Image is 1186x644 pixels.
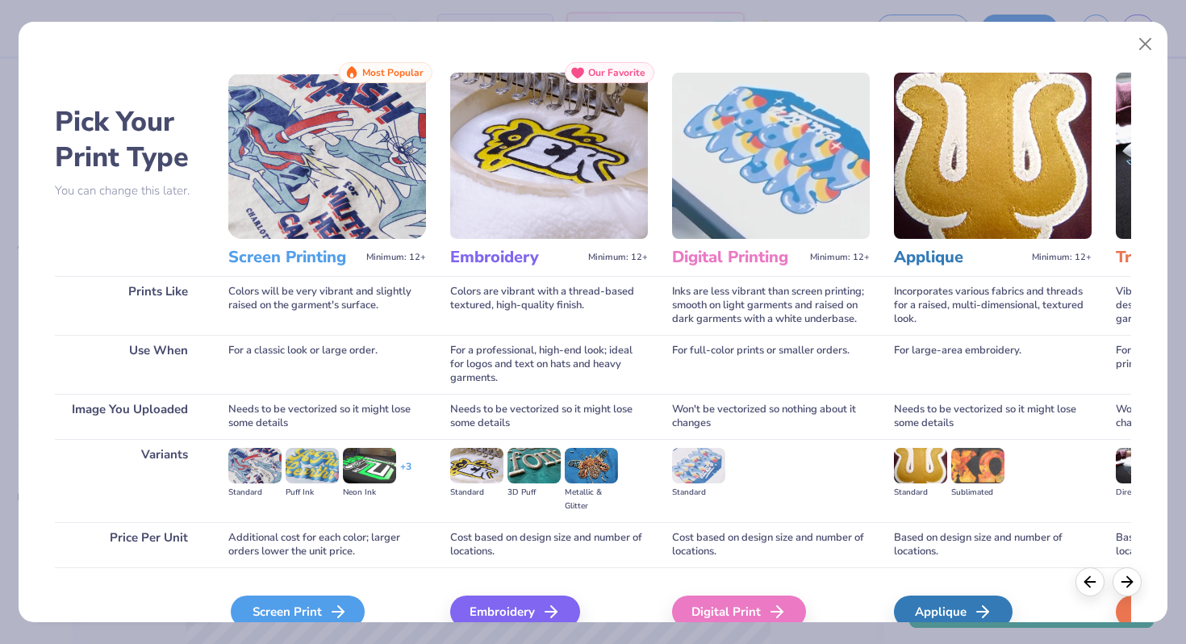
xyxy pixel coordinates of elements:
div: Direct-to-film [1116,486,1169,500]
div: 3D Puff [507,486,561,500]
span: Minimum: 12+ [588,252,648,263]
h3: Applique [894,247,1025,268]
span: Our Favorite [588,67,645,78]
div: Neon Ink [343,486,396,500]
img: Standard [672,448,725,483]
div: + 3 [400,460,411,487]
div: Needs to be vectorized so it might lose some details [450,394,648,439]
h2: Pick Your Print Type [55,104,204,175]
span: Minimum: 12+ [366,252,426,263]
div: Standard [450,486,503,500]
div: For full-color prints or smaller orders. [672,335,870,394]
span: Minimum: 12+ [810,252,870,263]
img: Screen Printing [228,73,426,239]
h3: Embroidery [450,247,582,268]
h3: Digital Printing [672,247,804,268]
img: Sublimated [951,448,1004,483]
span: Minimum: 12+ [1032,252,1092,263]
div: Standard [894,486,947,500]
div: Use When [55,335,204,394]
img: Direct-to-film [1116,448,1169,483]
div: Cost based on design size and number of locations. [672,522,870,567]
div: Standard [228,486,282,500]
h3: Screen Printing [228,247,360,268]
button: Close [1130,29,1161,60]
div: Applique [894,596,1013,628]
img: Puff Ink [286,448,339,483]
div: Inks are less vibrant than screen printing; smooth on light garments and raised on dark garments ... [672,276,870,335]
div: Based on design size and number of locations. [894,522,1092,567]
img: Metallic & Glitter [565,448,618,483]
div: Prints Like [55,276,204,335]
div: Won't be vectorized so nothing about it changes [672,394,870,439]
img: Neon Ink [343,448,396,483]
div: Cost based on design size and number of locations. [450,522,648,567]
div: Embroidery [450,596,580,628]
div: Digital Print [672,596,806,628]
img: Standard [228,448,282,483]
img: Applique [894,73,1092,239]
div: Colors are vibrant with a thread-based textured, high-quality finish. [450,276,648,335]
div: Variants [55,439,204,522]
div: Metallic & Glitter [565,486,618,513]
div: For a classic look or large order. [228,335,426,394]
div: Needs to be vectorized so it might lose some details [228,394,426,439]
div: Colors will be very vibrant and slightly raised on the garment's surface. [228,276,426,335]
div: Image You Uploaded [55,394,204,439]
div: Puff Ink [286,486,339,500]
div: Needs to be vectorized so it might lose some details [894,394,1092,439]
div: For large-area embroidery. [894,335,1092,394]
div: Incorporates various fabrics and threads for a raised, multi-dimensional, textured look. [894,276,1092,335]
img: Digital Printing [672,73,870,239]
p: You can change this later. [55,184,204,198]
div: Standard [672,486,725,500]
div: Additional cost for each color; larger orders lower the unit price. [228,522,426,567]
div: Price Per Unit [55,522,204,567]
img: 3D Puff [507,448,561,483]
img: Embroidery [450,73,648,239]
div: Screen Print [231,596,365,628]
div: Sublimated [951,486,1004,500]
img: Standard [450,448,503,483]
span: Most Popular [362,67,424,78]
img: Standard [894,448,947,483]
div: For a professional, high-end look; ideal for logos and text on hats and heavy garments. [450,335,648,394]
